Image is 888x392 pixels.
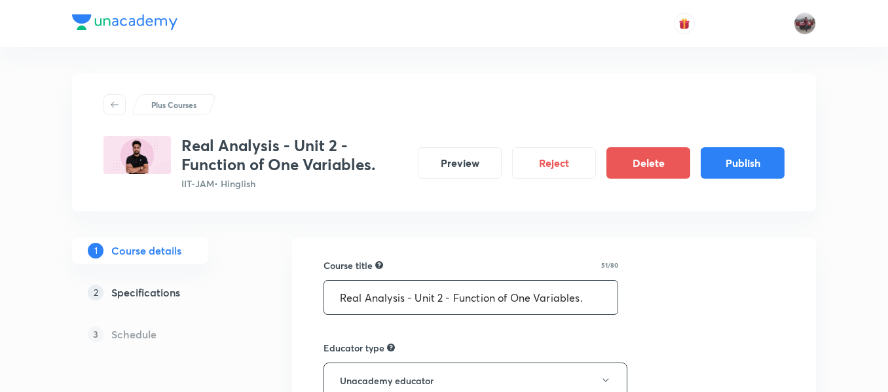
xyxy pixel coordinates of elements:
button: Reject [512,147,596,179]
button: Publish [701,147,785,179]
button: avatar [674,13,695,34]
p: 2 [88,285,103,300]
img: amirhussain Hussain [794,12,816,35]
a: 2Specifications [72,279,250,306]
h3: Real Analysis - Unit 2 - Function of One Variables. [181,136,407,174]
p: IIT-JAM • Hinglish [181,177,407,190]
h6: Educator type [324,341,384,355]
h5: Course details [111,243,181,258]
img: Company Logo [72,14,177,30]
div: Not allowed to edit [387,342,395,353]
h6: Course title [324,258,373,272]
img: avatar [678,18,690,29]
input: A great title is short, clear and descriptive [324,281,618,314]
img: B08A50ED-7EA0-439F-B204-54CAAB185AD1_plus.png [103,136,171,174]
p: 3 [88,327,103,342]
p: Plus Courses [151,99,196,111]
a: Company Logo [72,14,177,33]
p: 1 [88,243,103,258]
button: Delete [606,147,690,179]
p: 51/80 [601,262,618,268]
button: Preview [418,147,502,179]
h5: Specifications [111,285,180,300]
h5: Schedule [111,327,157,342]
